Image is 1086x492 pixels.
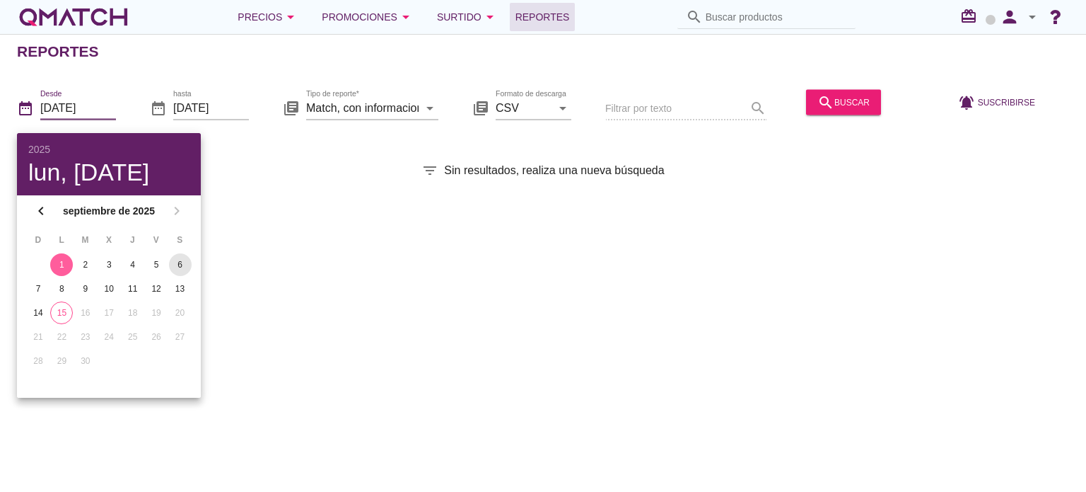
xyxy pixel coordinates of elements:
button: Surtido [426,3,510,31]
div: 9 [74,282,97,295]
button: 10 [98,278,120,300]
i: arrow_drop_down [397,8,414,25]
div: Surtido [437,8,498,25]
i: arrow_drop_down [481,8,498,25]
div: 15 [51,307,72,319]
div: 11 [122,282,144,295]
button: 3 [98,253,120,276]
button: 11 [122,278,144,300]
a: Reportes [510,3,576,31]
button: Precios [226,3,310,31]
div: 4 [122,258,144,271]
div: lun, [DATE] [28,160,189,184]
button: 8 [50,278,73,300]
th: D [27,228,49,252]
div: 13 [169,282,192,295]
i: arrow_drop_down [282,8,299,25]
i: library_books [472,99,489,116]
button: 14 [27,302,49,324]
i: search [817,93,834,110]
div: 14 [27,307,49,319]
h2: Reportes [17,40,99,63]
span: Reportes [515,8,570,25]
i: date_range [150,99,167,116]
i: arrow_drop_down [1024,8,1041,25]
button: Promociones [310,3,426,31]
i: date_range [17,99,34,116]
i: library_books [283,99,300,116]
div: 2 [74,258,97,271]
th: V [145,228,167,252]
i: redeem [960,8,983,25]
i: notifications_active [958,93,978,110]
button: 9 [74,278,97,300]
th: L [50,228,72,252]
span: Suscribirse [978,96,1035,108]
button: 13 [169,278,192,300]
button: 12 [145,278,168,300]
button: buscar [806,89,881,115]
input: Tipo de reporte* [306,96,419,119]
i: chevron_left [33,202,49,219]
button: 1 [50,253,73,276]
div: 2025 [28,144,189,154]
div: 6 [169,258,192,271]
div: Precios [238,8,299,25]
button: 4 [122,253,144,276]
i: arrow_drop_down [554,99,571,116]
i: filter_list [421,162,438,179]
a: white-qmatch-logo [17,3,130,31]
i: arrow_drop_down [421,99,438,116]
button: 2 [74,253,97,276]
div: Promociones [322,8,414,25]
button: 7 [27,278,49,300]
i: person [995,7,1024,27]
input: Formato de descarga [496,96,551,119]
div: buscar [817,93,870,110]
button: 6 [169,253,192,276]
i: search [686,8,703,25]
strong: septiembre de 2025 [54,204,164,219]
th: M [74,228,96,252]
div: 5 [145,258,168,271]
input: hasta [173,96,249,119]
span: Sin resultados, realiza una nueva búsqueda [444,162,664,179]
th: J [122,228,144,252]
div: 3 [98,258,120,271]
div: 12 [145,282,168,295]
div: 8 [50,282,73,295]
button: 15 [50,302,73,324]
div: 1 [50,258,73,271]
th: S [169,228,191,252]
input: Buscar productos [706,6,847,28]
input: Desde [40,96,116,119]
th: X [98,228,119,252]
div: 10 [98,282,120,295]
div: 7 [27,282,49,295]
button: Suscribirse [947,89,1046,115]
button: 5 [145,253,168,276]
